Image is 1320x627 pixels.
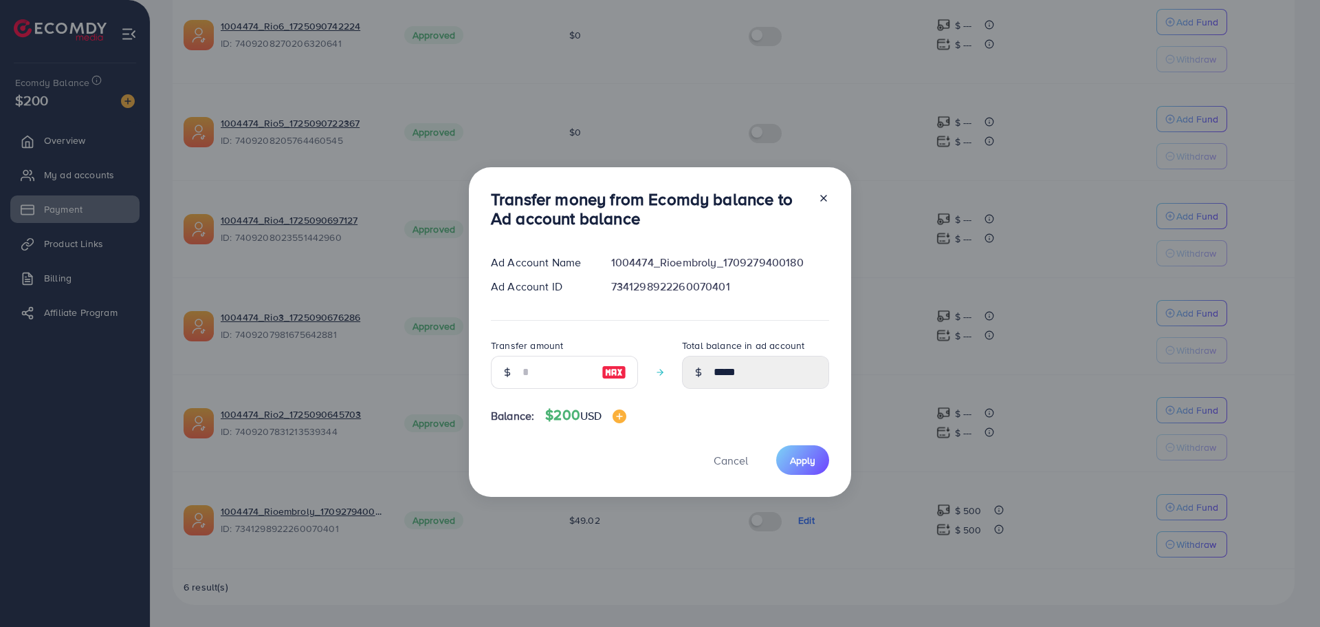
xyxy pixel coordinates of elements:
[790,454,815,467] span: Apply
[491,408,534,424] span: Balance:
[491,339,563,352] label: Transfer amount
[602,364,626,381] img: image
[714,453,748,468] span: Cancel
[696,445,765,475] button: Cancel
[600,255,840,270] div: 1004474_Rioembroly_1709279400180
[480,255,600,270] div: Ad Account Name
[491,189,807,229] h3: Transfer money from Ecomdy balance to Ad account balance
[682,339,804,352] label: Total balance in ad account
[776,445,829,475] button: Apply
[545,407,626,424] h4: $200
[480,279,600,295] div: Ad Account ID
[600,279,840,295] div: 7341298922260070401
[613,410,626,423] img: image
[580,408,602,423] span: USD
